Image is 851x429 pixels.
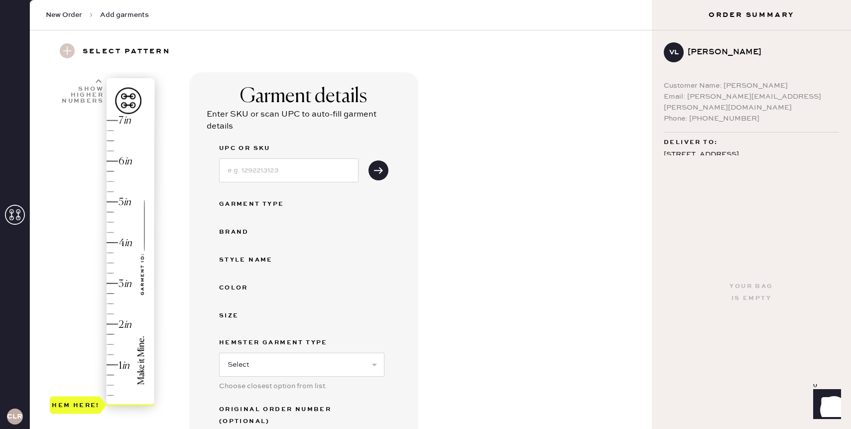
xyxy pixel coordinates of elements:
[207,109,401,133] div: Enter SKU or scan UPC to auto-fill garment details
[804,384,847,427] iframe: Front Chat
[61,86,104,104] div: Show higher numbers
[664,113,839,124] div: Phone: [PHONE_NUMBER]
[219,337,384,349] label: Hemster Garment Type
[107,78,154,405] img: image
[219,310,299,322] div: Size
[688,46,831,58] div: [PERSON_NAME]
[219,404,384,428] label: Original Order Number (Optional)
[219,143,359,154] label: UPC or SKU
[219,381,384,392] div: Choose closest option from list.
[664,91,839,113] div: Email: [PERSON_NAME][EMAIL_ADDRESS][PERSON_NAME][DOMAIN_NAME]
[664,148,839,186] div: [STREET_ADDRESS] Apt 1101 Aventura , FL 33180
[219,198,299,210] div: Garment Type
[83,43,170,60] h3: Select pattern
[123,114,131,128] div: in
[729,281,773,304] div: Your bag is empty
[664,137,718,148] span: Deliver to:
[100,10,149,20] span: Add garments
[664,80,839,91] div: Customer Name: [PERSON_NAME]
[219,282,299,294] div: Color
[219,226,299,238] div: Brand
[52,399,100,411] div: Hem here!
[652,10,851,20] h3: Order Summary
[119,114,123,128] div: 7
[7,413,22,420] h3: CLR
[219,254,299,266] div: Style name
[219,158,359,182] input: e.g. 1292213123
[669,49,679,56] h3: VL
[46,10,82,20] span: New Order
[240,85,367,109] div: Garment details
